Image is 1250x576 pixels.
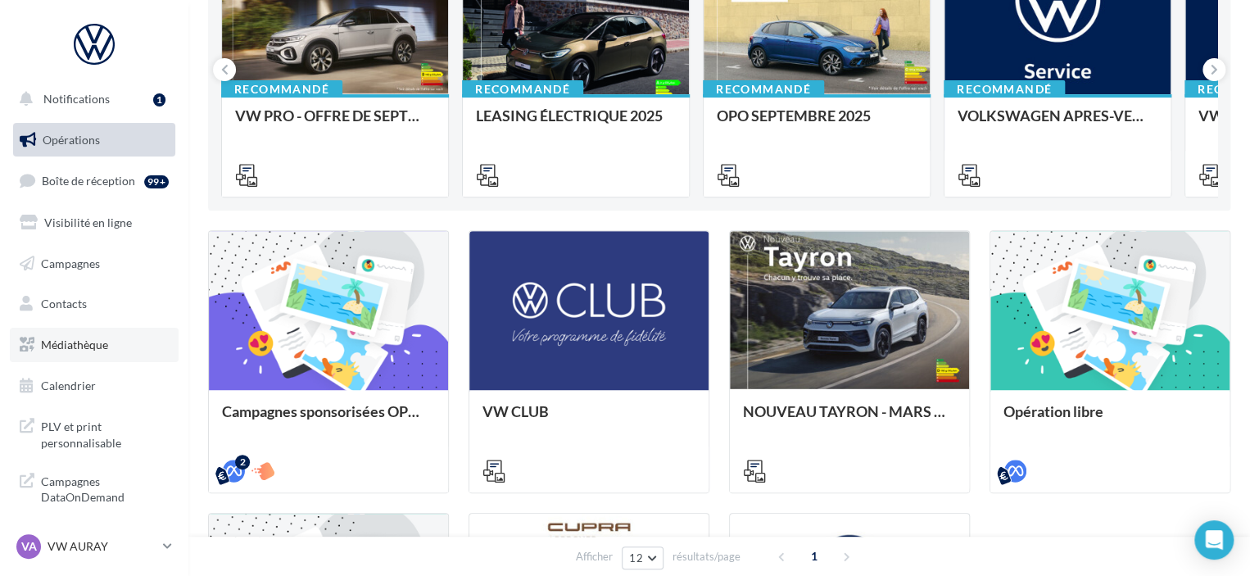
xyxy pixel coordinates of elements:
[673,549,740,565] span: résultats/page
[41,470,169,506] span: Campagnes DataOnDemand
[801,543,827,569] span: 1
[48,538,156,555] p: VW AURAY
[144,175,169,188] div: 99+
[41,415,169,451] span: PLV et print personnalisable
[222,403,435,436] div: Campagnes sponsorisées OPO Septembre
[10,328,179,362] a: Médiathèque
[221,80,342,98] div: Recommandé
[576,549,613,565] span: Afficher
[10,247,179,281] a: Campagnes
[43,92,110,106] span: Notifications
[482,403,695,436] div: VW CLUB
[629,551,643,565] span: 12
[1003,403,1216,436] div: Opération libre
[10,163,179,198] a: Boîte de réception99+
[41,379,96,392] span: Calendrier
[235,455,250,469] div: 2
[743,403,956,436] div: NOUVEAU TAYRON - MARS 2025
[235,107,435,140] div: VW PRO - OFFRE DE SEPTEMBRE 25
[10,123,179,157] a: Opérations
[41,256,100,270] span: Campagnes
[42,174,135,188] span: Boîte de réception
[10,369,179,403] a: Calendrier
[43,133,100,147] span: Opérations
[10,82,172,116] button: Notifications 1
[476,107,676,140] div: LEASING ÉLECTRIQUE 2025
[41,297,87,311] span: Contacts
[717,107,917,140] div: OPO SEPTEMBRE 2025
[10,409,179,457] a: PLV et print personnalisable
[958,107,1157,140] div: VOLKSWAGEN APRES-VENTE
[10,464,179,512] a: Campagnes DataOnDemand
[41,338,108,351] span: Médiathèque
[10,206,179,240] a: Visibilité en ligne
[462,80,583,98] div: Recommandé
[703,80,824,98] div: Recommandé
[1194,520,1234,560] div: Open Intercom Messenger
[13,531,175,562] a: VA VW AURAY
[622,547,663,569] button: 12
[10,287,179,321] a: Contacts
[944,80,1065,98] div: Recommandé
[44,215,132,229] span: Visibilité en ligne
[153,93,165,107] div: 1
[21,538,37,555] span: VA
